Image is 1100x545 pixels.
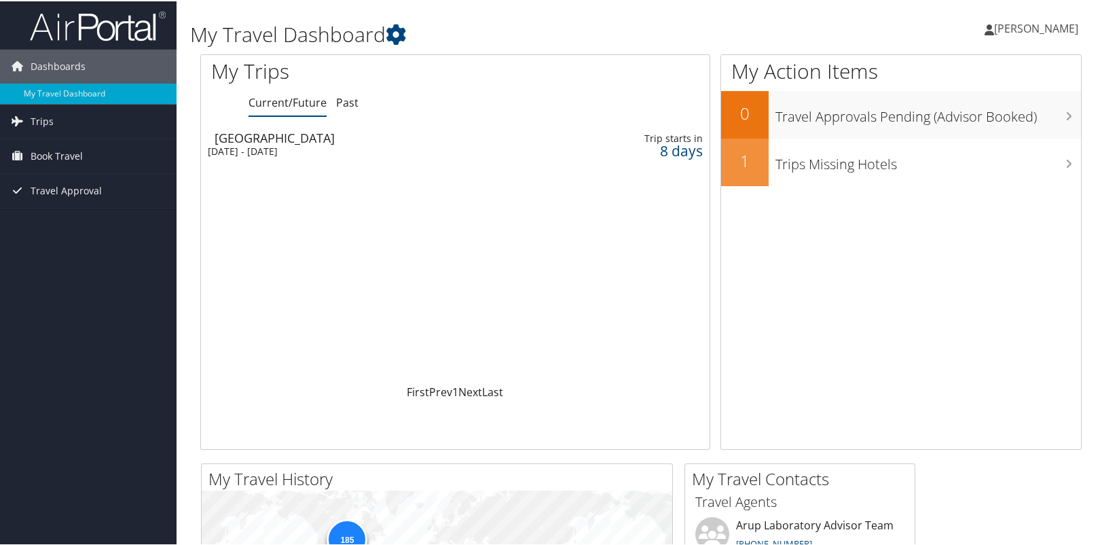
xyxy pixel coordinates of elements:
span: Dashboards [31,48,86,82]
div: [GEOGRAPHIC_DATA] [215,130,538,143]
a: Last [482,383,503,398]
a: 1Trips Missing Hotels [721,137,1081,185]
div: [DATE] - [DATE] [208,144,531,156]
a: Next [458,383,482,398]
h1: My Travel Dashboard [190,19,791,48]
h2: My Travel Contacts [692,466,915,489]
a: First [407,383,429,398]
a: 1 [452,383,458,398]
h2: 0 [721,101,769,124]
img: airportal-logo.png [30,9,166,41]
h3: Trips Missing Hotels [775,147,1081,173]
h2: My Travel History [208,466,672,489]
a: 0Travel Approvals Pending (Advisor Booked) [721,90,1081,137]
h1: My Action Items [721,56,1081,84]
h3: Travel Agents [695,491,904,510]
h1: My Trips [211,56,488,84]
span: Trips [31,103,54,137]
a: Past [336,94,359,109]
h2: 1 [721,148,769,171]
div: Trip starts in [593,131,703,143]
span: [PERSON_NAME] [994,20,1078,35]
a: Prev [429,383,452,398]
a: Current/Future [249,94,327,109]
span: Travel Approval [31,173,102,207]
div: 8 days [593,143,703,156]
a: [PERSON_NAME] [985,7,1092,48]
h3: Travel Approvals Pending (Advisor Booked) [775,99,1081,125]
span: Book Travel [31,138,83,172]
